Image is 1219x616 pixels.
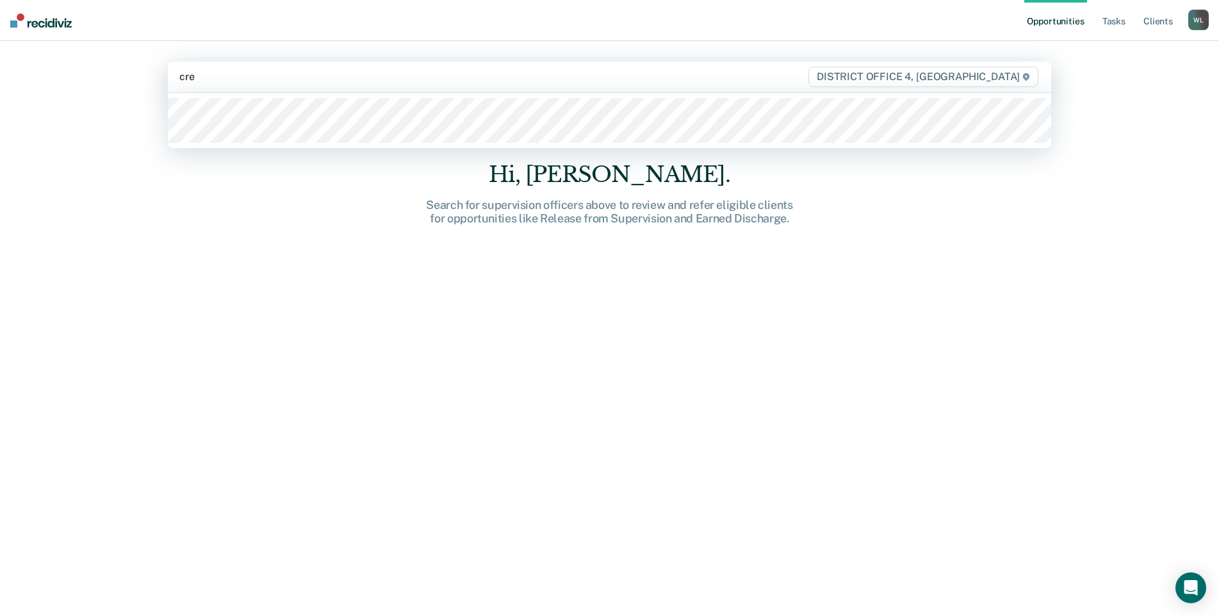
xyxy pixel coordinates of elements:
div: Hi, [PERSON_NAME]. [405,162,815,188]
div: W L [1188,10,1209,30]
img: Recidiviz [10,13,72,28]
div: Open Intercom Messenger [1175,572,1206,603]
span: DISTRICT OFFICE 4, [GEOGRAPHIC_DATA] [808,67,1038,87]
button: WL [1188,10,1209,30]
div: Search for supervision officers above to review and refer eligible clients for opportunities like... [405,198,815,226]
